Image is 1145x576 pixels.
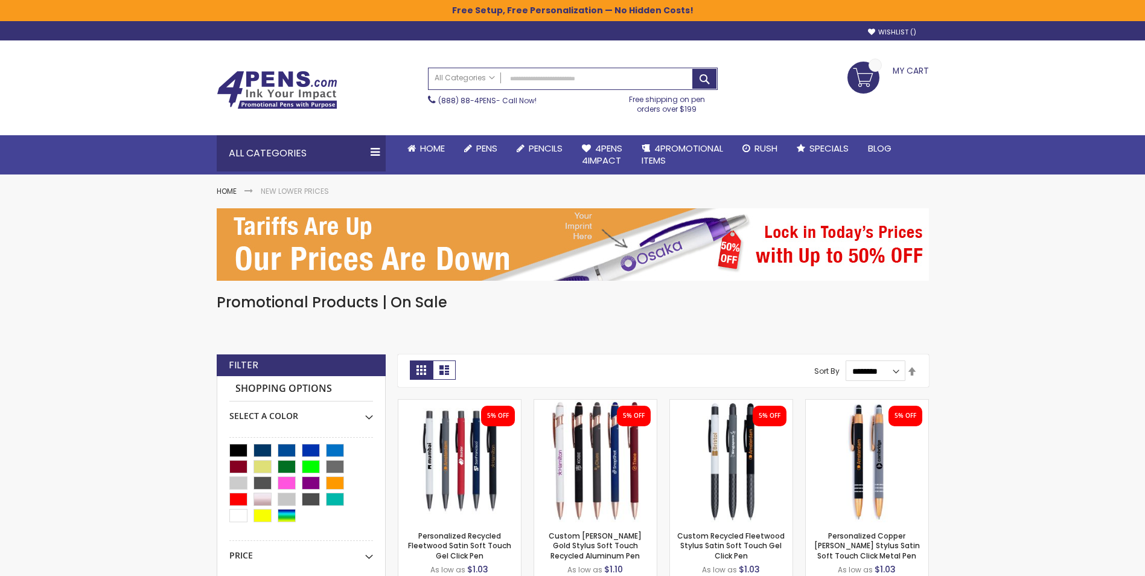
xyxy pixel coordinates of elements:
[814,531,920,560] a: Personalized Copper [PERSON_NAME] Stylus Satin Soft Touch Click Metal Pen
[549,531,642,560] a: Custom [PERSON_NAME] Gold Stylus Soft Touch Recycled Aluminum Pen
[616,90,718,114] div: Free shipping on pen orders over $199
[420,142,445,155] span: Home
[670,399,793,409] a: Custom Recycled Fleetwood Stylus Satin Soft Touch Gel Click Pen
[534,400,657,522] img: Custom Lexi Rose Gold Stylus Soft Touch Recycled Aluminum Pen
[454,135,507,162] a: Pens
[429,68,501,88] a: All Categories
[895,412,916,420] div: 5% OFF
[670,400,793,522] img: Custom Recycled Fleetwood Stylus Satin Soft Touch Gel Click Pen
[435,73,495,83] span: All Categories
[261,186,329,196] strong: New Lower Prices
[809,142,849,155] span: Specials
[572,135,632,174] a: 4Pens4impact
[677,531,785,560] a: Custom Recycled Fleetwood Stylus Satin Soft Touch Gel Click Pen
[217,71,337,109] img: 4Pens Custom Pens and Promotional Products
[487,412,509,420] div: 5% OFF
[217,293,929,312] h1: Promotional Products | On Sale
[868,28,916,37] a: Wishlist
[806,399,928,409] a: Personalized Copper Penny Stylus Satin Soft Touch Click Metal Pen
[632,135,733,174] a: 4PROMOTIONALITEMS
[217,186,237,196] a: Home
[739,563,760,575] span: $1.03
[476,142,497,155] span: Pens
[217,208,929,281] img: New Lower Prices
[229,376,373,402] strong: Shopping Options
[858,135,901,162] a: Blog
[229,541,373,562] div: Price
[702,565,737,575] span: As low as
[398,399,521,409] a: Personalized Recycled Fleetwood Satin Soft Touch Gel Click Pen
[759,412,780,420] div: 5% OFF
[529,142,563,155] span: Pencils
[410,360,433,380] strong: Grid
[534,399,657,409] a: Custom Lexi Rose Gold Stylus Soft Touch Recycled Aluminum Pen
[875,563,896,575] span: $1.03
[430,565,465,575] span: As low as
[838,565,873,575] span: As low as
[814,366,840,376] label: Sort By
[438,95,537,106] span: - Call Now!
[623,412,645,420] div: 5% OFF
[438,95,496,106] a: (888) 88-4PENS
[733,135,787,162] a: Rush
[398,135,454,162] a: Home
[754,142,777,155] span: Rush
[787,135,858,162] a: Specials
[229,402,373,422] div: Select A Color
[642,142,723,167] span: 4PROMOTIONAL ITEMS
[806,400,928,522] img: Personalized Copper Penny Stylus Satin Soft Touch Click Metal Pen
[604,563,623,575] span: $1.10
[217,135,386,171] div: All Categories
[567,565,602,575] span: As low as
[398,400,521,522] img: Personalized Recycled Fleetwood Satin Soft Touch Gel Click Pen
[408,531,511,560] a: Personalized Recycled Fleetwood Satin Soft Touch Gel Click Pen
[582,142,622,167] span: 4Pens 4impact
[467,563,488,575] span: $1.03
[868,142,891,155] span: Blog
[507,135,572,162] a: Pencils
[229,359,258,372] strong: Filter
